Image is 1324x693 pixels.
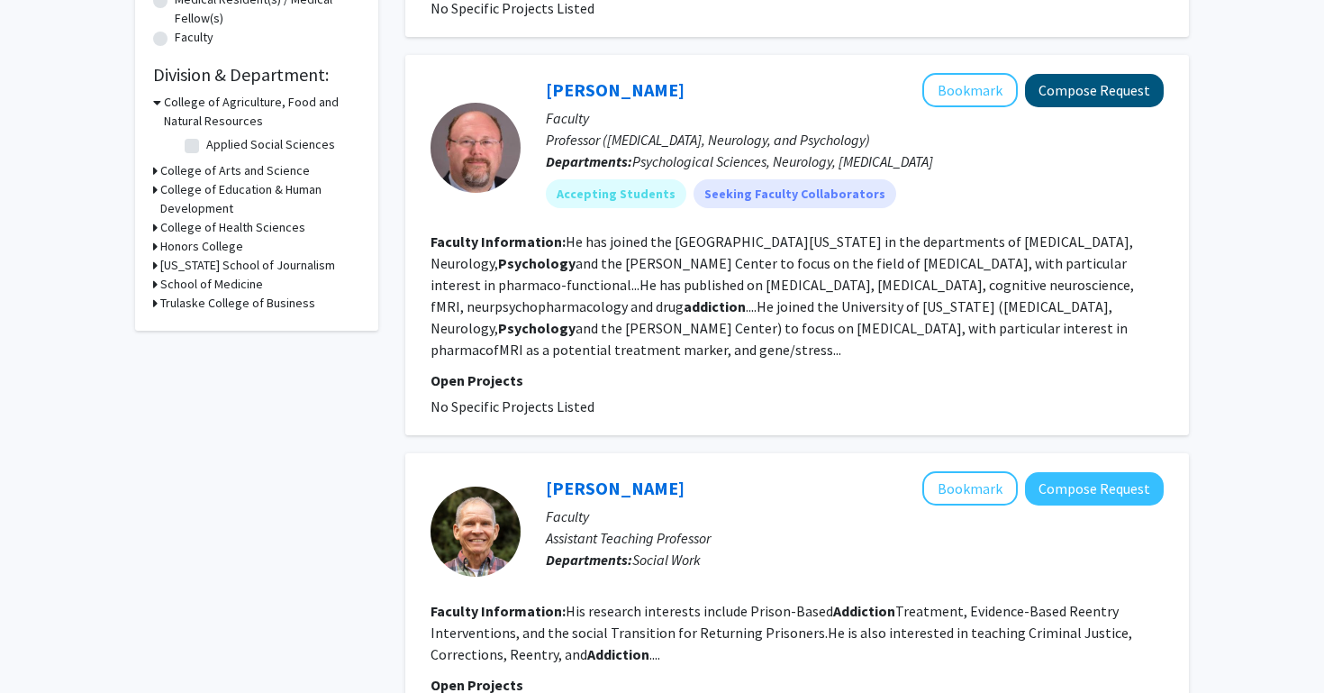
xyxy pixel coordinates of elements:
a: [PERSON_NAME] [546,477,685,499]
b: Departments: [546,551,632,569]
p: Professor ([MEDICAL_DATA], Neurology, and Psychology) [546,129,1164,150]
h3: College of Health Sciences [160,218,305,237]
label: Faculty [175,28,213,47]
button: Compose Request to Dan Hanneken [1025,472,1164,506]
iframe: Chat [14,612,77,679]
button: Add David Beversdorf to Bookmarks [922,73,1018,107]
h3: College of Agriculture, Food and Natural Resources [164,93,360,131]
h3: Trulaske College of Business [160,294,315,313]
b: Addiction [587,645,649,663]
button: Add Dan Hanneken to Bookmarks [922,471,1018,506]
fg-read-more: He has joined the [GEOGRAPHIC_DATA][US_STATE] in the departments of [MEDICAL_DATA], Neurology, an... [431,233,1134,359]
p: Faculty [546,107,1164,129]
h3: College of Arts and Science [160,161,310,180]
h3: College of Education & Human Development [160,180,360,218]
label: Applied Social Sciences [206,135,335,154]
b: Faculty Information: [431,233,566,251]
span: No Specific Projects Listed [431,397,594,415]
b: Addiction [833,602,895,620]
h2: Division & Department: [153,64,360,86]
b: addiction [684,297,746,315]
a: [PERSON_NAME] [546,78,685,101]
span: Social Work [632,551,701,569]
p: Open Projects [431,369,1164,391]
b: Departments: [546,152,632,170]
b: Psychology [498,254,576,272]
b: Psychology [498,319,576,337]
h3: School of Medicine [160,275,263,294]
mat-chip: Accepting Students [546,179,686,208]
mat-chip: Seeking Faculty Collaborators [694,179,896,208]
fg-read-more: His research interests include Prison-Based Treatment, Evidence-Based Reentry Interventions, and ... [431,602,1132,663]
span: Psychological Sciences, Neurology, [MEDICAL_DATA] [632,152,933,170]
h3: Honors College [160,237,243,256]
b: Faculty Information: [431,602,566,620]
p: Faculty [546,506,1164,527]
p: Assistant Teaching Professor [546,527,1164,549]
h3: [US_STATE] School of Journalism [160,256,335,275]
button: Compose Request to David Beversdorf [1025,74,1164,107]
